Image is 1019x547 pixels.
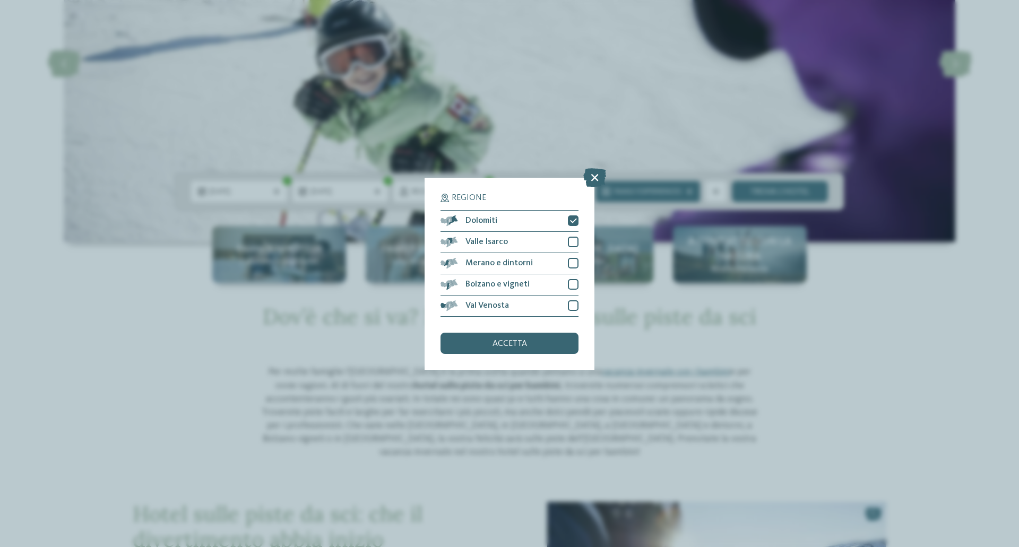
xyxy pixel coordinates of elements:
[452,194,486,202] span: Regione
[465,216,497,225] span: Dolomiti
[465,280,530,289] span: Bolzano e vigneti
[465,301,509,310] span: Val Venosta
[465,259,533,267] span: Merano e dintorni
[493,340,527,348] span: accetta
[465,238,508,246] span: Valle Isarco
